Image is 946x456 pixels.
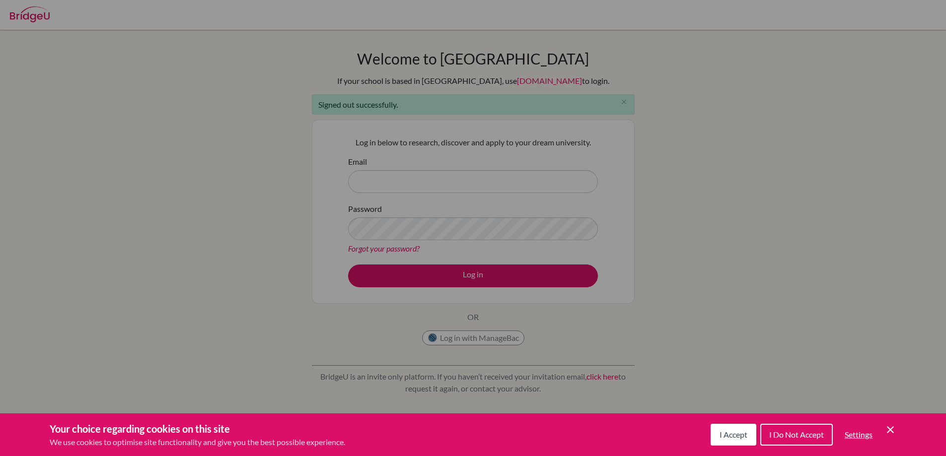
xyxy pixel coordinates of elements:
span: Settings [845,430,873,439]
h3: Your choice regarding cookies on this site [50,421,345,436]
span: I Accept [720,430,747,439]
button: Settings [837,425,880,445]
span: I Do Not Accept [769,430,824,439]
button: Save and close [884,424,896,436]
button: I Accept [711,424,756,446]
button: I Do Not Accept [760,424,833,446]
p: We use cookies to optimise site functionality and give you the best possible experience. [50,436,345,448]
